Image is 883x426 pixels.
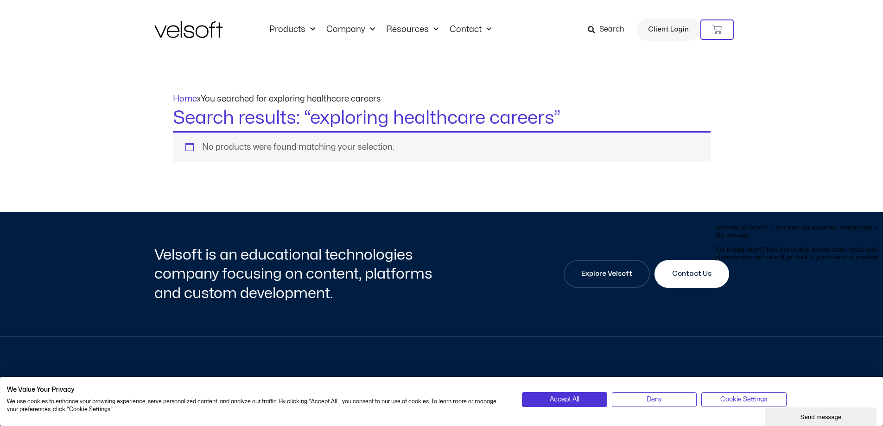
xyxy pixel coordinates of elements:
a: Explore Velsoft [564,260,650,288]
a: Client Login [636,19,700,41]
a: CompanyMenu Toggle [321,25,381,35]
span: Accept All [550,394,579,405]
button: Accept all cookies [522,392,607,407]
h2: Velsoft is an educational technologies company focusing on content, platforms and custom developm... [154,245,439,303]
span: Deny [647,394,662,405]
a: ContactMenu Toggle [444,25,497,35]
div: Welcome to Velsoft! If you have any questions, simply reply to this message.Not feeling chatty? F... [4,4,171,41]
nav: Menu [264,25,497,35]
span: » [173,95,381,103]
h2: We Value Your Privacy [7,386,508,394]
span: Contact Us [672,268,711,280]
button: Adjust cookie preferences [701,392,786,407]
a: Search [588,22,631,38]
h1: Search results: “exploring healthcare careers” [173,105,711,131]
span: Client Login [648,24,689,36]
a: Contact Us [654,260,729,288]
a: Home [173,95,197,103]
iframe: chat widget [711,220,878,403]
a: ResourcesMenu Toggle [381,25,444,35]
img: Velsoft Training Materials [154,21,222,38]
span: Search [599,24,624,36]
div: No products were found matching your selection. [173,131,711,162]
a: ProductsMenu Toggle [264,25,321,35]
iframe: chat widget [765,406,878,426]
p: We use cookies to enhance your browsing experience, serve personalized content, and analyze our t... [7,398,508,413]
span: Welcome to Velsoft! If you have any questions, simply reply to this message. Not feeling chatty? ... [4,4,171,40]
span: You searched for exploring healthcare careers [201,95,381,103]
span: Explore Velsoft [581,268,632,280]
button: Deny all cookies [612,392,697,407]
